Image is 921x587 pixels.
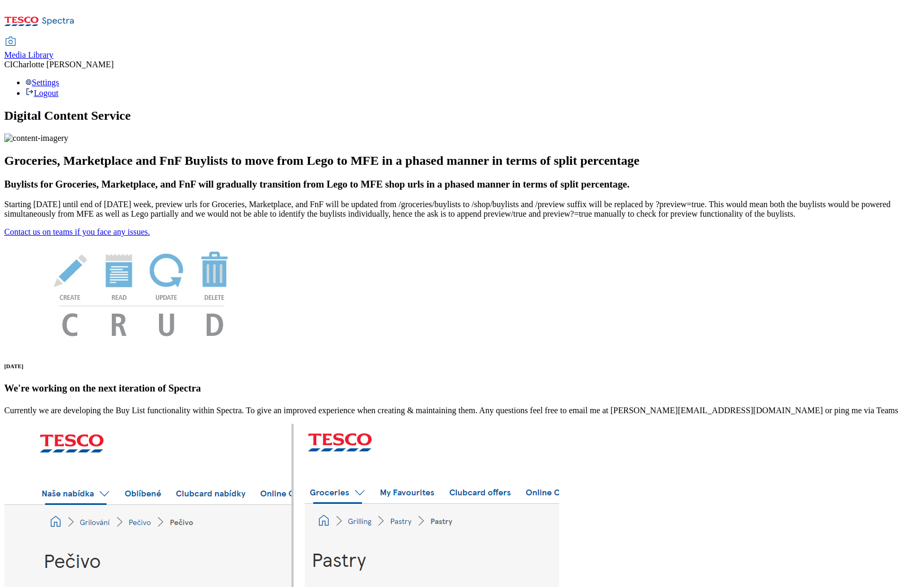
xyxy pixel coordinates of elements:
[4,383,917,394] h3: We're working on the next iteration of Spectra
[25,88,58,97] a: Logout
[4,154,917,168] h2: Groceries, Marketplace and FnF Buylists to move from Lego to MFE in a phased manner in terms of s...
[4,50,54,59] span: Media Library
[4,227,150,236] a: Contact us on teams if you face any issues.
[4,179,917,190] h3: Buylists for Groceries, Marketplace, and FnF will gradually transition from Lego to MFE shop urls...
[4,60,13,69] span: CI
[4,38,54,60] a: Media Library
[4,237,280,348] img: News Image
[4,406,917,415] p: Currently we are developing the Buy List functionality within Spectra. To give an improved experi...
[4,134,68,143] img: content-imagery
[4,109,917,123] h1: Digital Content Service
[25,78,59,87] a: Settings
[4,200,917,219] p: Starting [DATE] until end of [DATE] week, preview urls for Groceries, Marketplace, and FnF will b...
[4,363,917,369] h6: [DATE]
[13,60,114,69] span: Charlotte [PERSON_NAME]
